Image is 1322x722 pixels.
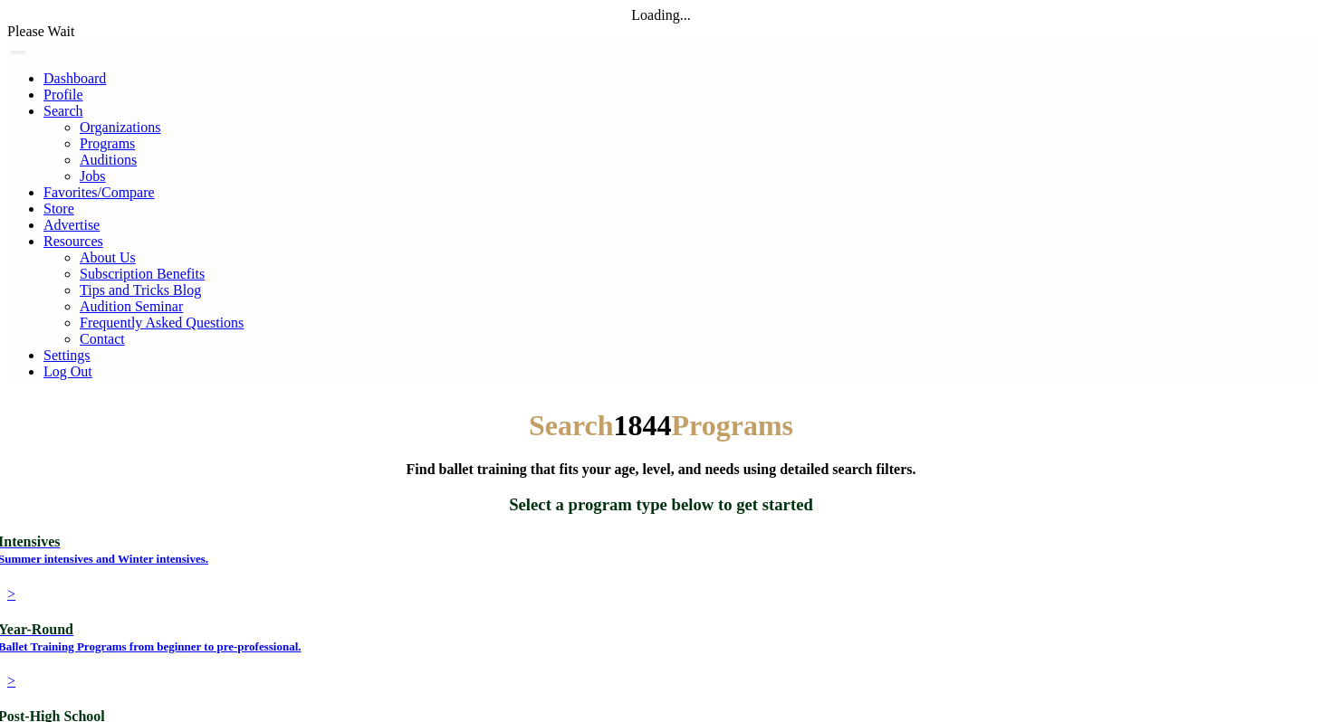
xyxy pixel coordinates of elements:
[43,233,103,249] a: Resources
[43,71,106,86] a: Dashboard
[43,217,100,233] a: Advertise
[43,185,155,200] a: Favorites/Compare
[43,201,74,216] a: Store
[80,315,244,330] a: Frequently Asked Questions
[614,409,672,442] span: 1844
[43,119,1315,185] ul: Resources
[43,347,91,363] a: Settings
[7,586,15,602] span: >
[43,103,83,119] a: Search
[7,673,15,689] span: >
[80,250,136,265] a: About Us
[7,622,1315,689] a: Year-RoundBallet Training Programs from beginner to pre-professional. >
[407,461,916,477] b: Find ballet training that fits your age, level, and needs using detailed search filters.
[43,250,1315,347] ul: Resources
[80,282,201,298] a: Tips and Tricks Blog
[7,409,1315,442] h1: Search Programs
[80,119,160,135] a: Organizations
[80,168,105,184] a: Jobs
[80,331,125,347] a: Contact
[80,152,137,167] a: Auditions
[7,534,1315,602] a: IntensivesSummer intensives and Winter intensives. >
[7,24,1315,40] div: Please Wait
[80,136,135,151] a: Programs
[43,364,92,379] a: Log Out
[7,495,1315,515] h3: Select a program type below to get started
[80,299,183,314] a: Audition Seminar
[80,266,205,281] a: Subscription Benefits
[43,87,83,102] a: Profile
[11,51,25,54] button: Toggle navigation
[631,7,690,23] span: Loading...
